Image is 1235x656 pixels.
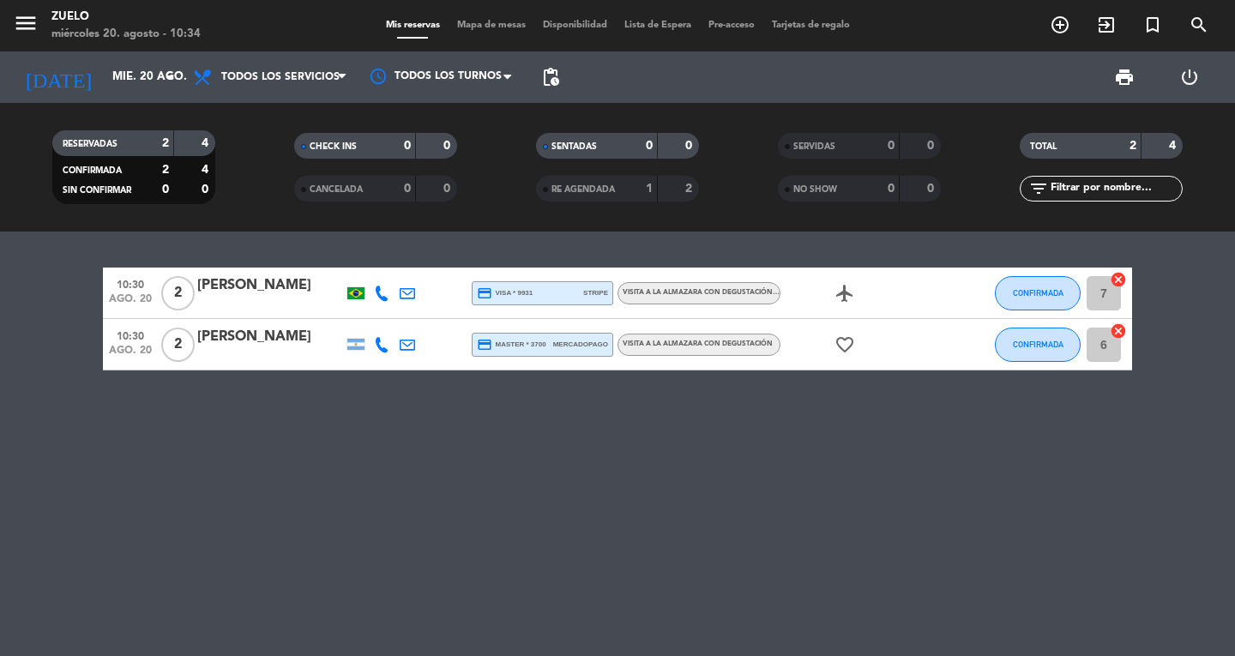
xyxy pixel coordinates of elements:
[583,287,608,298] span: stripe
[197,326,343,348] div: [PERSON_NAME]
[109,293,152,313] span: ago. 20
[63,186,131,195] span: SIN CONFIRMAR
[888,183,895,195] strong: 0
[477,286,533,301] span: visa * 9931
[1110,271,1127,288] i: cancel
[834,334,855,355] i: favorite_border
[616,21,700,30] span: Lista de Espera
[623,289,813,296] span: Visita a la Almazara con degustación
[685,140,696,152] strong: 0
[404,183,411,195] strong: 0
[221,71,340,83] span: Todos los servicios
[477,337,546,352] span: master * 3700
[646,140,653,152] strong: 0
[1028,178,1049,199] i: filter_list
[888,140,895,152] strong: 0
[1130,140,1136,152] strong: 2
[1169,140,1179,152] strong: 4
[1096,15,1117,35] i: exit_to_app
[995,328,1081,362] button: CONFIRMADA
[1157,51,1222,103] div: LOG OUT
[793,142,835,151] span: SERVIDAS
[927,183,937,195] strong: 0
[477,286,492,301] i: credit_card
[477,337,492,352] i: credit_card
[162,137,169,149] strong: 2
[197,274,343,297] div: [PERSON_NAME]
[160,67,180,87] i: arrow_drop_down
[63,140,117,148] span: RESERVADAS
[13,10,39,42] button: menu
[1110,322,1127,340] i: cancel
[449,21,534,30] span: Mapa de mesas
[51,26,201,43] div: miércoles 20. agosto - 10:34
[834,283,855,304] i: airplanemode_active
[623,340,773,347] span: Visita a la Almazara con degustación
[646,183,653,195] strong: 1
[51,9,201,26] div: Zuelo
[202,184,212,196] strong: 0
[927,140,937,152] strong: 0
[700,21,763,30] span: Pre-acceso
[310,185,363,194] span: CANCELADA
[109,325,152,345] span: 10:30
[540,67,561,87] span: pending_actions
[377,21,449,30] span: Mis reservas
[1189,15,1209,35] i: search
[1049,179,1182,198] input: Filtrar por nombre...
[13,58,104,96] i: [DATE]
[1050,15,1070,35] i: add_circle_outline
[793,185,837,194] span: NO SHOW
[685,183,696,195] strong: 2
[551,185,615,194] span: RE AGENDADA
[1142,15,1163,35] i: turned_in_not
[162,184,169,196] strong: 0
[1114,67,1135,87] span: print
[1013,340,1063,349] span: CONFIRMADA
[310,142,357,151] span: CHECK INS
[763,21,858,30] span: Tarjetas de regalo
[63,166,122,175] span: CONFIRMADA
[202,164,212,176] strong: 4
[1179,67,1200,87] i: power_settings_new
[551,142,597,151] span: SENTADAS
[1030,142,1057,151] span: TOTAL
[443,183,454,195] strong: 0
[534,21,616,30] span: Disponibilidad
[109,345,152,364] span: ago. 20
[162,164,169,176] strong: 2
[443,140,454,152] strong: 0
[109,274,152,293] span: 10:30
[1013,288,1063,298] span: CONFIRMADA
[202,137,212,149] strong: 4
[13,10,39,36] i: menu
[553,339,608,350] span: mercadopago
[161,276,195,310] span: 2
[404,140,411,152] strong: 0
[161,328,195,362] span: 2
[995,276,1081,310] button: CONFIRMADA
